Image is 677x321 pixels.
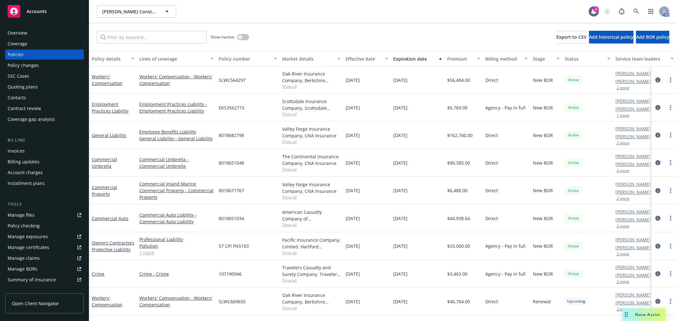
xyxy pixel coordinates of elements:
[12,300,59,307] span: Open Client Navigator
[282,181,341,194] div: Valley Forge Insurance Company, CNA Insurance
[8,82,38,92] div: Quoting plans
[346,187,360,194] span: [DATE]
[139,212,214,225] a: Commercial Auto Liability - Commercial Auto Liability
[5,264,84,274] a: Manage BORs
[393,243,408,249] span: [DATE]
[219,243,249,249] span: 57 CPI FN5183
[654,187,662,194] a: circleInformation
[5,114,84,124] a: Coverage gap analysis
[654,76,662,84] a: circleInformation
[654,242,662,250] a: circleInformation
[139,187,214,200] a: Commercial Property - Commercial Property
[654,214,662,222] a: circleInformation
[5,103,84,114] a: Contract review
[615,5,628,18] a: Report a Bug
[622,308,666,321] button: Nova Assist
[393,56,435,62] div: Expiration date
[393,104,408,111] span: [DATE]
[562,51,613,66] button: Status
[654,159,662,167] a: circleInformation
[615,292,651,298] a: [PERSON_NAME]
[393,187,408,194] span: [DATE]
[282,250,341,255] span: Show all
[219,132,244,139] span: 8018682798
[282,292,341,305] div: Oak River Insurance Company, Berkshire Hathaway Homestate Companies (BHHC)
[92,295,123,308] a: Workers' Compensation
[533,243,553,249] span: New BOR
[282,278,341,283] span: Show all
[556,31,587,43] button: Export to CSV
[667,242,674,250] a: more
[654,270,662,278] a: circleInformation
[617,224,629,228] button: 2 more
[219,187,244,194] span: 8018671767
[615,70,651,77] a: [PERSON_NAME]
[8,253,40,263] div: Manage claims
[667,187,674,194] a: more
[8,232,48,242] div: Manage exposures
[5,146,84,156] a: Invoices
[636,34,669,40] span: Add BOR policy
[615,78,651,85] a: [PERSON_NAME]
[667,214,674,222] a: more
[139,249,214,256] a: 1 more
[485,187,498,194] span: Direct
[615,264,651,271] a: [PERSON_NAME]
[139,180,214,187] a: Commercial Inland Marine
[485,56,521,62] div: Billing method
[210,34,235,40] span: Show inactive
[8,285,48,296] div: Policy AI ingestions
[447,104,468,111] span: $5,769.00
[89,51,137,66] button: Policy details
[92,132,126,138] a: General Liability
[27,9,47,14] span: Accounts
[8,146,25,156] div: Invoices
[391,51,445,66] button: Expiration date
[533,104,553,111] span: New BOR
[8,178,45,188] div: Installment plans
[5,201,84,207] div: Tools
[8,221,40,231] div: Policy checking
[5,285,84,296] a: Policy AI ingestions
[615,98,651,104] a: [PERSON_NAME]
[346,243,360,249] span: [DATE]
[654,131,662,139] a: circleInformation
[589,31,634,43] button: Add historical policy
[346,56,381,62] div: Effective date
[346,271,360,277] span: [DATE]
[5,275,84,285] a: Summary of insurance
[8,49,23,60] div: Policies
[533,160,553,166] span: New BOR
[92,101,129,114] a: Employment Practices Liability
[8,167,43,178] div: Account charges
[5,3,84,20] a: Accounts
[139,101,214,114] a: Employment Practices Liability - Employment Practices Liability
[393,271,408,277] span: [DATE]
[601,5,614,18] a: Start snowing
[5,210,84,220] a: Manage files
[8,210,35,220] div: Manage files
[346,215,360,222] span: [DATE]
[97,5,176,18] button: [PERSON_NAME] Construction, Inc.
[139,156,214,169] a: Commercial Umbrella - Commercial Umbrella
[5,157,84,167] a: Billing updates
[5,49,84,60] a: Policies
[393,77,408,83] span: [DATE]
[282,237,341,250] div: Pacific Insurance Company, Limited, Hartford Insurance Group
[447,187,468,194] span: $6,488.00
[8,93,26,103] div: Contacts
[615,272,651,278] a: [PERSON_NAME]
[617,280,629,284] button: 2 more
[8,264,37,274] div: Manage BORs
[617,252,629,256] button: 2 more
[485,243,526,249] span: Agency - Pay in full
[5,60,84,70] a: Policy changes
[567,188,580,193] span: Active
[343,51,391,66] button: Effective date
[617,197,629,200] button: 2 more
[667,104,674,111] a: more
[282,305,341,311] span: Show all
[102,8,157,15] span: [PERSON_NAME] Construction, Inc.
[615,56,667,62] div: Service team leaders
[654,298,662,305] a: circleInformation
